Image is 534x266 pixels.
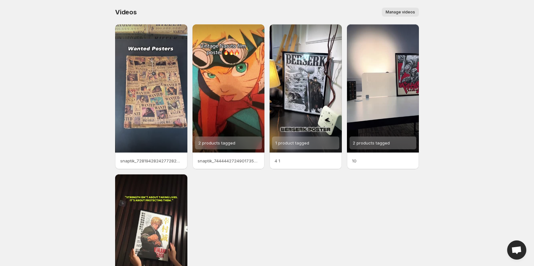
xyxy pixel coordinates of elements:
p: 10 [352,158,414,164]
p: snaptik_7444442724901735722_v2 [198,158,260,164]
div: Open chat [507,240,526,260]
span: 2 products tagged [353,140,390,145]
button: Manage videos [382,8,419,17]
span: 2 products tagged [198,140,235,145]
p: snaptik_7281942824277282091_v2 [120,158,182,164]
p: 4 1 [275,158,337,164]
span: Manage videos [386,10,415,15]
span: 1 product tagged [275,140,309,145]
span: Videos [115,8,137,16]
